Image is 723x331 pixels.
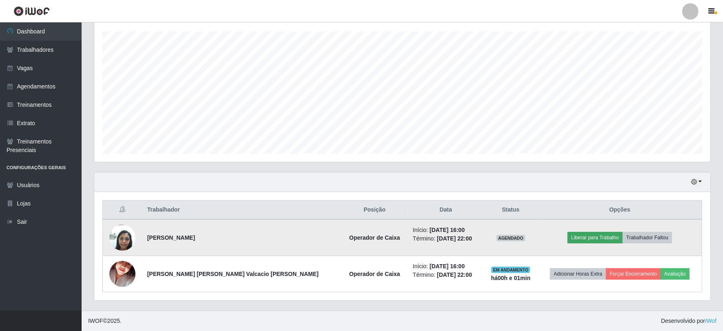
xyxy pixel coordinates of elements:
[408,201,484,220] th: Data
[147,271,319,277] strong: [PERSON_NAME] [PERSON_NAME] Valcacio [PERSON_NAME]
[13,6,50,16] img: CoreUI Logo
[705,318,716,324] a: iWof
[538,201,702,220] th: Opções
[349,271,400,277] strong: Operador de Caixa
[437,271,472,278] time: [DATE] 22:00
[342,201,408,220] th: Posição
[568,232,623,243] button: Liberar para Trabalho
[349,234,400,241] strong: Operador de Caixa
[413,234,479,243] li: Término:
[413,262,479,271] li: Início:
[430,263,465,269] time: [DATE] 16:00
[623,232,672,243] button: Trabalhador Faltou
[142,201,342,220] th: Trabalhador
[88,317,122,325] span: © 2025 .
[413,226,479,234] li: Início:
[109,251,135,297] img: 1673461881907.jpeg
[430,227,465,233] time: [DATE] 16:00
[109,220,135,255] img: 1678454090194.jpeg
[147,234,195,241] strong: [PERSON_NAME]
[606,268,661,280] button: Forçar Encerramento
[413,271,479,279] li: Término:
[661,317,716,325] span: Desenvolvido por
[497,235,525,241] span: AGENDADO
[484,201,538,220] th: Status
[550,268,606,280] button: Adicionar Horas Extra
[661,268,690,280] button: Avaliação
[437,235,472,242] time: [DATE] 22:00
[88,318,103,324] span: IWOF
[491,275,531,281] strong: há 00 h e 01 min
[491,267,530,273] span: EM ANDAMENTO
